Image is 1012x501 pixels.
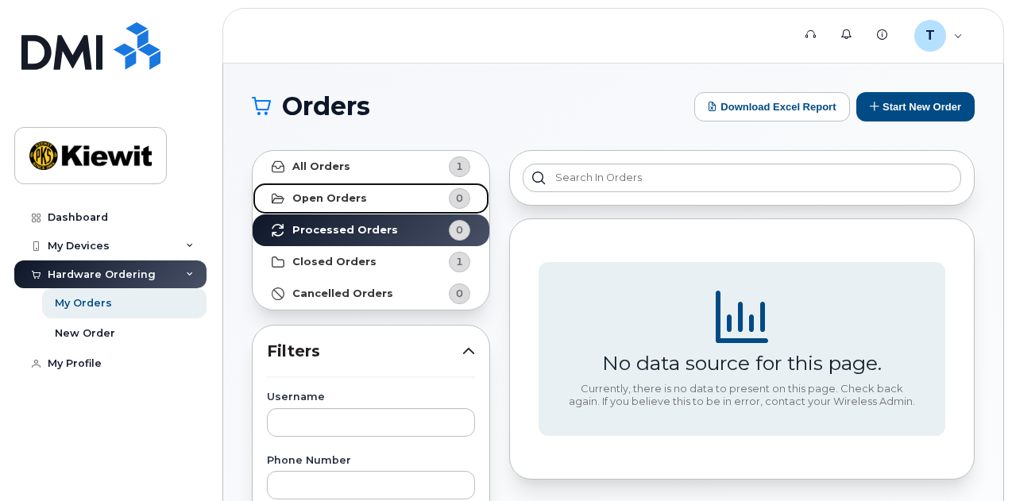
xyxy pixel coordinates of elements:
label: Username [267,392,475,403]
div: Currently, there is no data to present on this page. Check back again. If you believe this to be ... [567,383,917,407]
a: Cancelled Orders0 [253,278,489,310]
span: 1 [456,159,463,174]
a: Processed Orders0 [253,214,489,246]
span: 0 [456,286,463,301]
a: Open Orders0 [253,183,489,214]
strong: Cancelled Orders [292,287,393,300]
a: All Orders1 [253,151,489,183]
span: 1 [456,254,463,269]
label: Phone Number [267,456,475,466]
iframe: Messenger Launcher [943,432,1000,489]
span: Orders [282,94,370,118]
strong: All Orders [292,160,350,173]
strong: Open Orders [292,192,367,205]
button: Download Excel Report [694,92,850,121]
strong: Processed Orders [292,224,398,237]
span: Filters [267,340,462,363]
button: Start New Order [856,92,975,121]
a: Closed Orders1 [253,246,489,278]
input: Search in orders [523,164,961,192]
span: 0 [456,222,463,237]
span: 0 [456,191,463,206]
strong: Closed Orders [292,256,377,268]
div: No data source for this page. [602,351,882,375]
